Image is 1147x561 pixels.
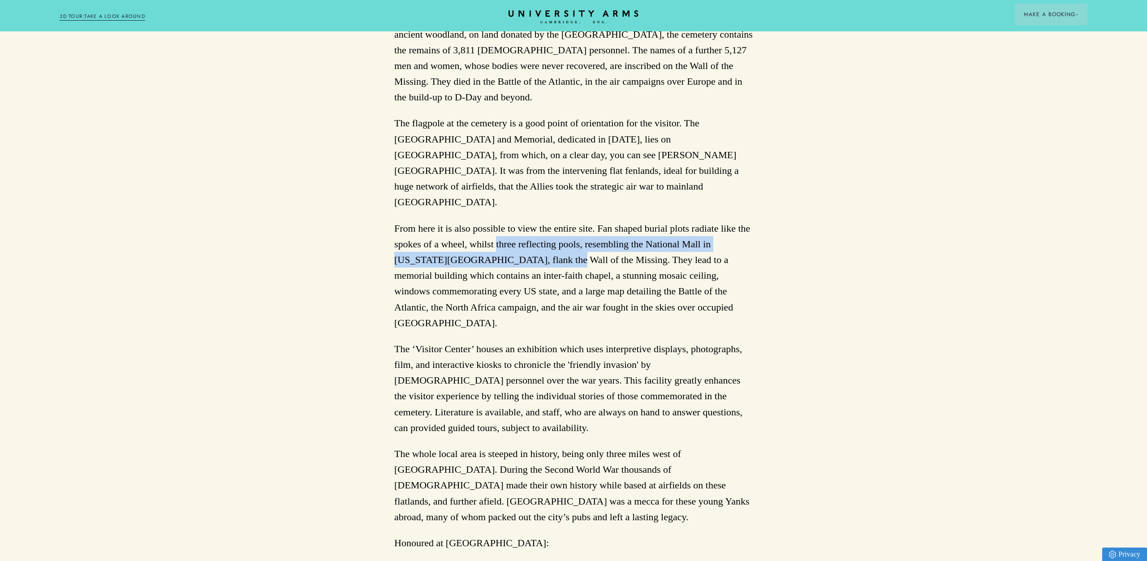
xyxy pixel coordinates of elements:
[60,13,145,21] a: 3D TOUR:TAKE A LOOK AROUND
[394,10,753,105] p: War cemeteries never fail to be sobering places. Built on a sloping 30-acre site, framed by ancie...
[394,446,753,525] p: The whole local area is steeped in history, being only three miles west of [GEOGRAPHIC_DATA]. Dur...
[394,220,753,331] p: From here it is also possible to view the entire site. Fan shaped burial plots radiate like the s...
[1015,4,1087,25] button: Make a BookingArrow icon
[394,115,753,210] p: The flagpole at the cemetery is a good point of orientation for the visitor. The [GEOGRAPHIC_DATA...
[394,341,753,436] p: The ‘Visitor Center’ houses an exhibition which uses interpretive displays, photographs, film, an...
[1102,548,1147,561] a: Privacy
[394,535,753,551] p: Honoured at [GEOGRAPHIC_DATA]:
[1109,551,1116,558] img: Privacy
[1024,10,1078,18] span: Make a Booking
[1075,13,1078,16] img: Arrow icon
[509,10,638,24] a: Home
